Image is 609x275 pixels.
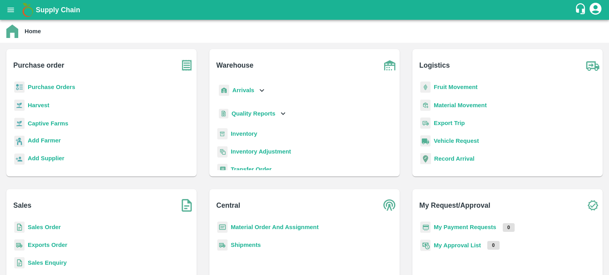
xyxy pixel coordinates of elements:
[36,6,80,14] b: Supply Chain
[487,241,500,250] p: 0
[28,242,67,248] a: Exports Order
[434,156,475,162] a: Record Arrival
[420,239,431,251] img: approval
[380,195,400,215] img: central
[216,200,240,211] b: Central
[28,155,64,161] b: Add Supplier
[217,164,228,175] img: whTransfer
[217,128,228,140] img: whInventory
[6,25,18,38] img: home
[28,102,49,108] a: Harvest
[14,239,25,251] img: shipments
[216,60,254,71] b: Warehouse
[231,242,261,248] a: Shipments
[217,82,266,99] div: Arrivals
[28,260,67,266] a: Sales Enquiry
[28,84,75,90] a: Purchase Orders
[231,148,291,155] a: Inventory Adjustment
[583,55,603,75] img: truck
[575,3,588,17] div: customer-support
[380,55,400,75] img: warehouse
[503,223,515,232] p: 0
[28,224,61,230] a: Sales Order
[434,84,478,90] a: Fruit Movement
[588,2,603,18] div: account of current user
[28,154,64,165] a: Add Supplier
[14,118,25,129] img: harvest
[219,109,228,119] img: qualityReport
[420,135,431,147] img: vehicle
[420,118,431,129] img: delivery
[434,224,496,230] a: My Payment Requests
[28,136,61,147] a: Add Farmer
[14,136,25,147] img: farmer
[232,87,254,93] b: Arrivals
[177,195,197,215] img: soSales
[217,106,287,122] div: Quality Reports
[219,85,229,96] img: whArrival
[583,195,603,215] img: check
[420,99,431,111] img: material
[28,137,61,144] b: Add Farmer
[434,138,479,144] a: Vehicle Request
[419,200,490,211] b: My Request/Approval
[420,222,431,233] img: payment
[217,146,228,157] img: inventory
[420,82,431,93] img: fruit
[434,120,465,126] a: Export Trip
[25,28,41,34] b: Home
[420,153,431,164] img: recordArrival
[434,102,487,108] a: Material Movement
[2,1,20,19] button: open drawer
[20,2,36,18] img: logo
[177,55,197,75] img: purchase
[231,224,319,230] a: Material Order And Assignment
[14,154,25,165] img: supplier
[231,166,272,173] a: Transfer Order
[14,257,25,269] img: sales
[217,239,228,251] img: shipments
[36,4,575,15] a: Supply Chain
[231,131,257,137] a: Inventory
[13,60,64,71] b: Purchase order
[419,60,450,71] b: Logistics
[14,99,25,111] img: harvest
[14,222,25,233] img: sales
[232,110,276,117] b: Quality Reports
[217,222,228,233] img: centralMaterial
[28,120,68,127] a: Captive Farms
[434,242,481,248] a: My Approval List
[13,200,32,211] b: Sales
[14,82,25,93] img: reciept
